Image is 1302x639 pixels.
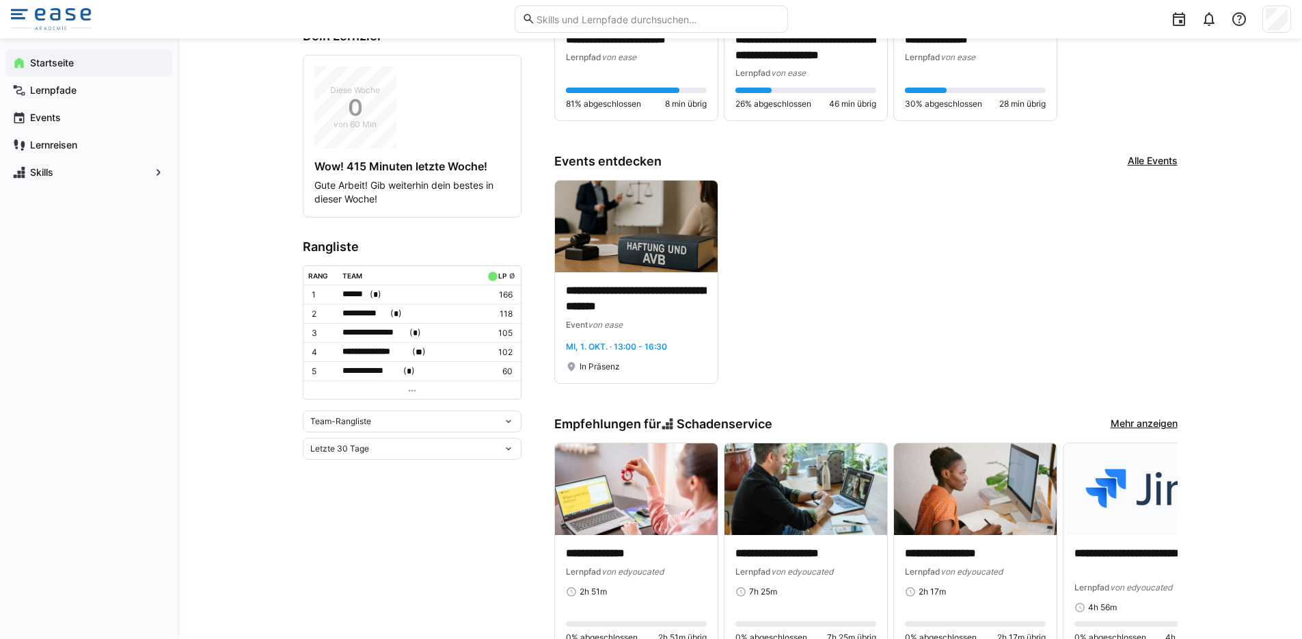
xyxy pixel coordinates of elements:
[485,328,512,339] p: 105
[370,287,381,302] span: ( )
[303,239,521,255] h3: Rangliste
[312,347,332,358] p: 4
[905,566,940,577] span: Lernpfad
[735,566,771,577] span: Lernpfad
[940,566,1003,577] span: von edyoucated
[566,566,601,577] span: Lernpfad
[724,443,887,535] img: image
[1128,154,1178,169] a: Alle Events
[554,154,662,169] h3: Events entdecken
[403,364,415,378] span: ( )
[1063,443,1226,535] img: image
[677,417,772,432] span: Schadenservice
[749,586,777,597] span: 7h 25m
[771,68,806,78] span: von ease
[665,99,707,109] span: 8 min übrig
[999,99,1046,109] span: 28 min übrig
[485,347,512,358] p: 102
[1111,417,1178,432] a: Mehr anzeigen
[580,586,607,597] span: 2h 51m
[580,361,620,372] span: In Präsenz
[894,443,1057,535] img: image
[312,366,332,377] p: 5
[412,345,426,359] span: ( )
[314,179,510,206] p: Gute Arbeit! Gib weiterhin dein bestes in dieser Woche!
[312,309,332,319] p: 2
[940,52,975,62] span: von ease
[310,443,369,454] span: Letzte 30 Tage
[566,341,667,352] span: Mi, 1. Okt. · 13:00 - 16:30
[555,443,718,535] img: image
[735,99,811,109] span: 26% abgeschlossen
[1074,582,1110,592] span: Lernpfad
[601,566,664,577] span: von edyoucated
[919,586,946,597] span: 2h 17m
[735,68,771,78] span: Lernpfad
[905,52,940,62] span: Lernpfad
[314,159,510,173] h4: Wow! 415 Minuten letzte Woche!
[829,99,876,109] span: 46 min übrig
[588,319,623,330] span: von ease
[601,52,636,62] span: von ease
[535,13,780,25] input: Skills und Lernpfade durchsuchen…
[566,319,588,330] span: Event
[566,52,601,62] span: Lernpfad
[554,417,773,432] h3: Empfehlungen für
[310,416,371,427] span: Team-Rangliste
[905,99,982,109] span: 30% abgeschlossen
[498,272,506,280] div: LP
[555,181,718,272] img: image
[1088,602,1117,613] span: 4h 56m
[312,328,332,339] p: 3
[485,309,512,319] p: 118
[1110,582,1172,592] span: von edyoucated
[485,289,512,300] p: 166
[390,307,402,321] span: ( )
[509,269,515,281] a: ø
[342,272,362,280] div: Team
[771,566,833,577] span: von edyoucated
[485,366,512,377] p: 60
[566,99,641,109] span: 81% abgeschlossen
[409,326,421,340] span: ( )
[308,272,328,280] div: Rang
[312,289,332,300] p: 1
